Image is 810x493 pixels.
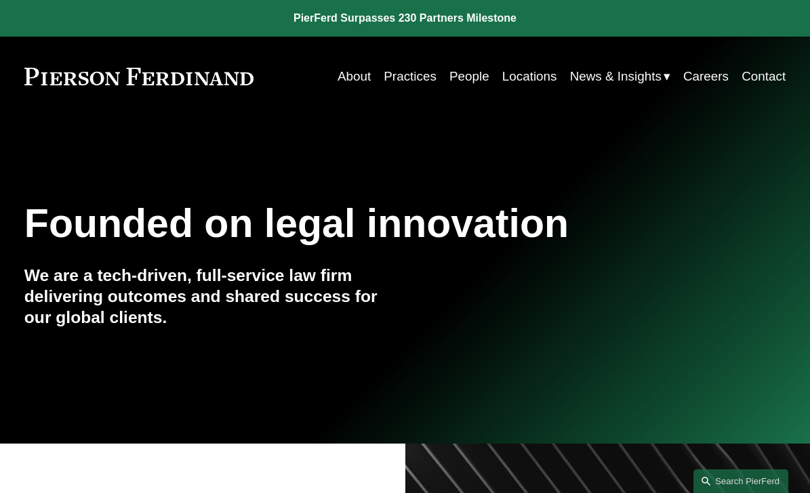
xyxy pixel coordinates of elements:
[24,201,659,247] h1: Founded on legal innovation
[502,64,557,89] a: Locations
[742,64,786,89] a: Contact
[384,64,437,89] a: Practices
[570,65,662,88] span: News & Insights
[338,64,371,89] a: About
[570,64,670,89] a: folder dropdown
[693,469,788,493] a: Search this site
[683,64,729,89] a: Careers
[24,265,405,328] h4: We are a tech-driven, full-service law firm delivering outcomes and shared success for our global...
[449,64,489,89] a: People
